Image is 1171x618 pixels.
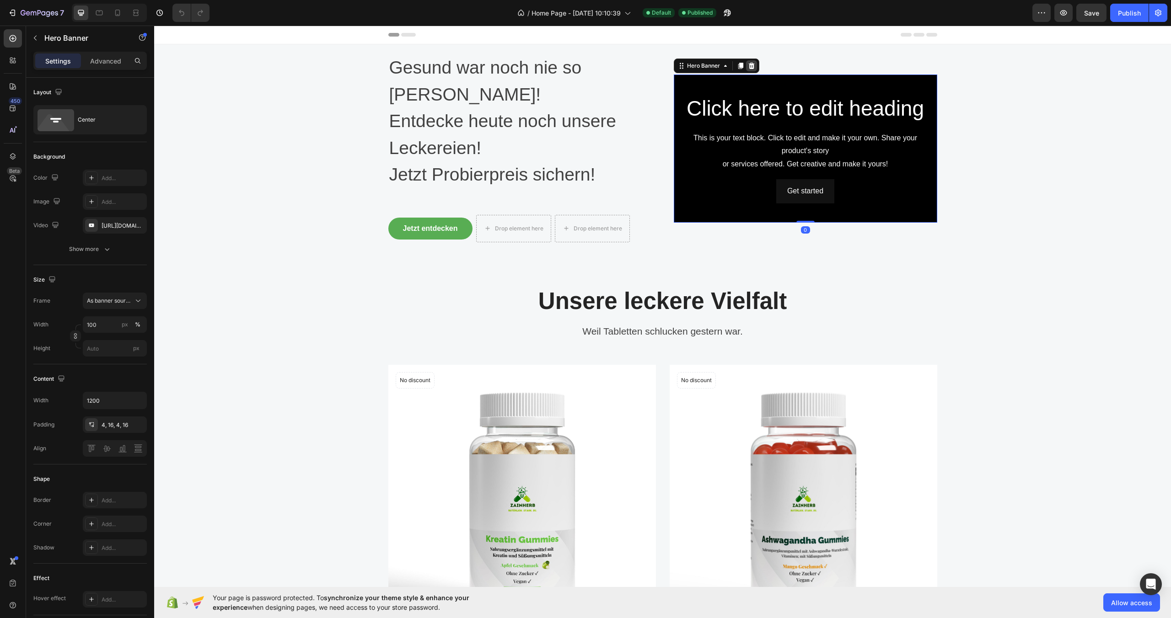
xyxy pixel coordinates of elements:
[102,596,145,604] div: Add...
[1140,573,1162,595] div: Open Intercom Messenger
[90,56,121,66] p: Advanced
[532,8,621,18] span: Home Page - [DATE] 10:10:39
[78,109,134,130] div: Center
[7,167,22,175] div: Beta
[33,320,48,329] label: Width
[83,340,147,357] input: px
[33,396,48,405] div: Width
[33,520,52,528] div: Corner
[102,520,145,528] div: Add...
[520,49,783,197] div: Background Image
[341,199,389,207] div: Drop element here
[33,475,50,483] div: Shape
[688,9,713,17] span: Published
[33,444,46,453] div: Align
[33,219,61,232] div: Video
[102,421,145,429] div: 4, 16, 4, 16
[132,319,143,330] button: px
[419,199,468,207] div: Drop element here
[4,4,68,22] button: 7
[83,293,147,309] button: As banner source
[531,36,568,44] div: Hero Banner
[33,421,54,429] div: Padding
[527,8,530,18] span: /
[235,298,782,313] p: Weil Tabletten schlucken gestern war.
[527,69,776,98] h2: Click here to edit heading
[102,544,145,552] div: Add...
[234,192,318,214] a: Jetzt entdecken
[135,320,140,329] div: %
[516,339,783,607] img: Image at position 0
[633,159,669,172] div: Get started
[33,297,50,305] label: Frame
[1118,8,1141,18] div: Publish
[44,32,122,43] p: Hero Banner
[1111,598,1152,607] span: Allow access
[249,197,304,208] p: Jetzt entdecken
[133,345,140,352] span: px
[652,9,671,17] span: Default
[33,574,49,582] div: Effect
[235,136,497,163] p: Jetzt Probierpreis sichern!
[213,594,469,611] span: synchronize your theme style & enhance your experience
[102,174,145,182] div: Add...
[33,543,54,552] div: Shadow
[33,153,65,161] div: Background
[154,26,1171,587] iframe: Design area
[527,351,558,359] p: No discount
[33,196,62,208] div: Image
[87,297,132,305] span: As banner source
[9,97,22,105] div: 450
[119,319,130,330] button: %
[33,344,50,352] label: Height
[45,56,71,66] p: Settings
[102,496,145,505] div: Add...
[1076,4,1107,22] button: Save
[1103,593,1160,612] button: Allow access
[33,172,60,184] div: Color
[172,4,209,22] div: Undo/Redo
[235,82,497,136] p: Entdecke heute noch unsere Leckereien!
[33,274,58,286] div: Size
[1110,4,1149,22] button: Publish
[33,241,147,257] button: Show more
[622,154,680,178] button: Get started
[69,245,112,254] div: Show more
[527,105,776,146] div: This is your text block. Click to edit and make it your own. Share your product's story or servic...
[102,222,145,230] div: [URL][DOMAIN_NAME]
[246,351,276,359] p: No discount
[102,198,145,206] div: Add...
[33,86,64,99] div: Layout
[213,593,505,612] span: Your page is password protected. To when designing pages, we need access to your store password.
[1084,9,1099,17] span: Save
[83,392,146,409] input: Auto
[122,320,128,329] div: px
[33,373,67,385] div: Content
[33,496,51,504] div: Border
[83,316,147,333] input: px%
[33,594,66,602] div: Hover effect
[234,261,783,290] h2: Unsere leckere Vielfalt
[647,201,656,208] div: 0
[234,339,502,607] img: Image at position 0
[60,7,64,18] p: 7
[235,29,497,82] p: Gesund war noch nie so [PERSON_NAME]!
